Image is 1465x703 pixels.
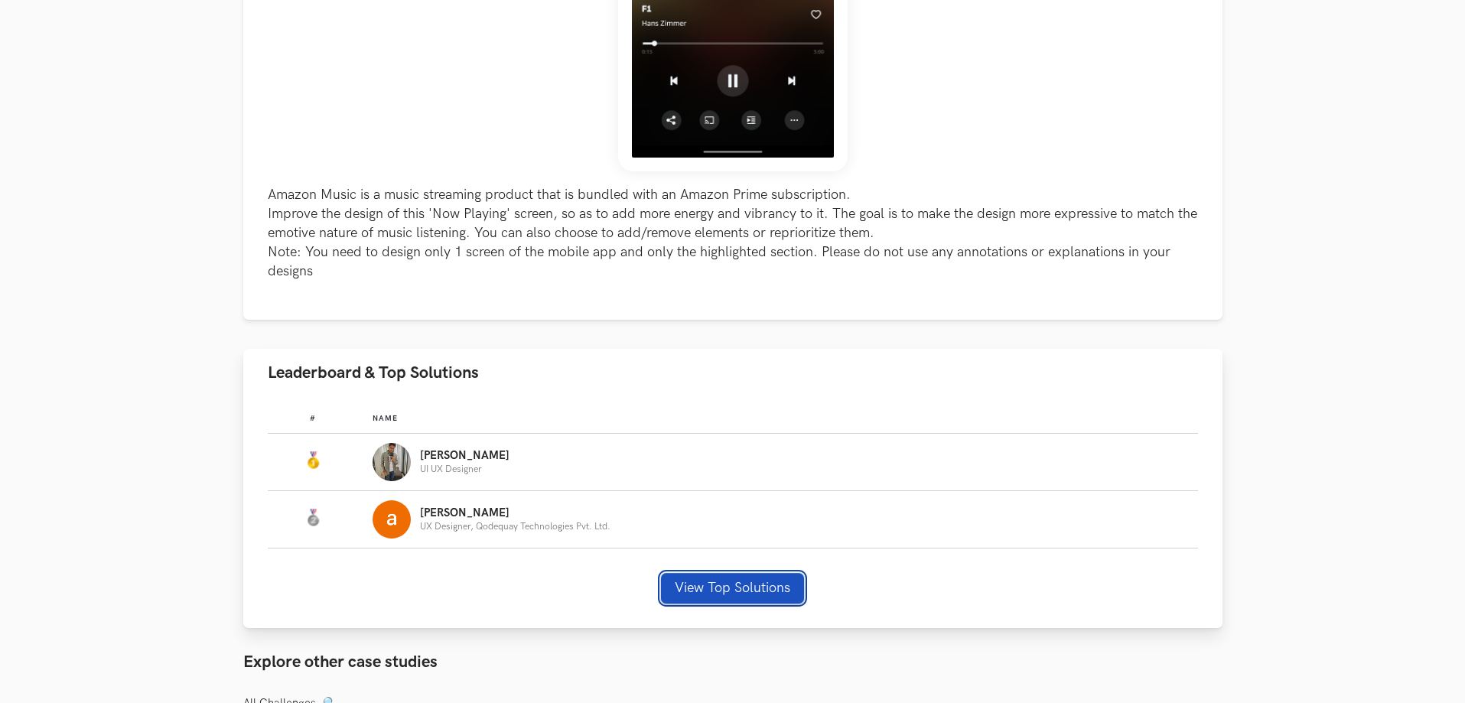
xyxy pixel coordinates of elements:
[420,464,509,474] p: UI UX Designer
[373,500,411,539] img: Profile photo
[243,397,1222,628] div: Leaderboard & Top Solutions
[304,509,322,527] img: Silver Medal
[268,185,1198,282] p: Amazon Music is a music streaming product that is bundled with an Amazon Prime subscription. Impr...
[420,522,610,532] p: UX Designer, Qodequay Technologies Pvt. Ltd.
[268,363,479,383] span: Leaderboard & Top Solutions
[243,653,1222,672] h3: Explore other case studies
[304,451,322,470] img: Gold Medal
[373,443,411,481] img: Profile photo
[268,402,1198,548] table: Leaderboard
[373,414,398,423] span: Name
[243,349,1222,397] button: Leaderboard & Top Solutions
[661,573,804,604] button: View Top Solutions
[420,450,509,462] p: [PERSON_NAME]
[310,414,316,423] span: #
[420,507,610,519] p: [PERSON_NAME]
